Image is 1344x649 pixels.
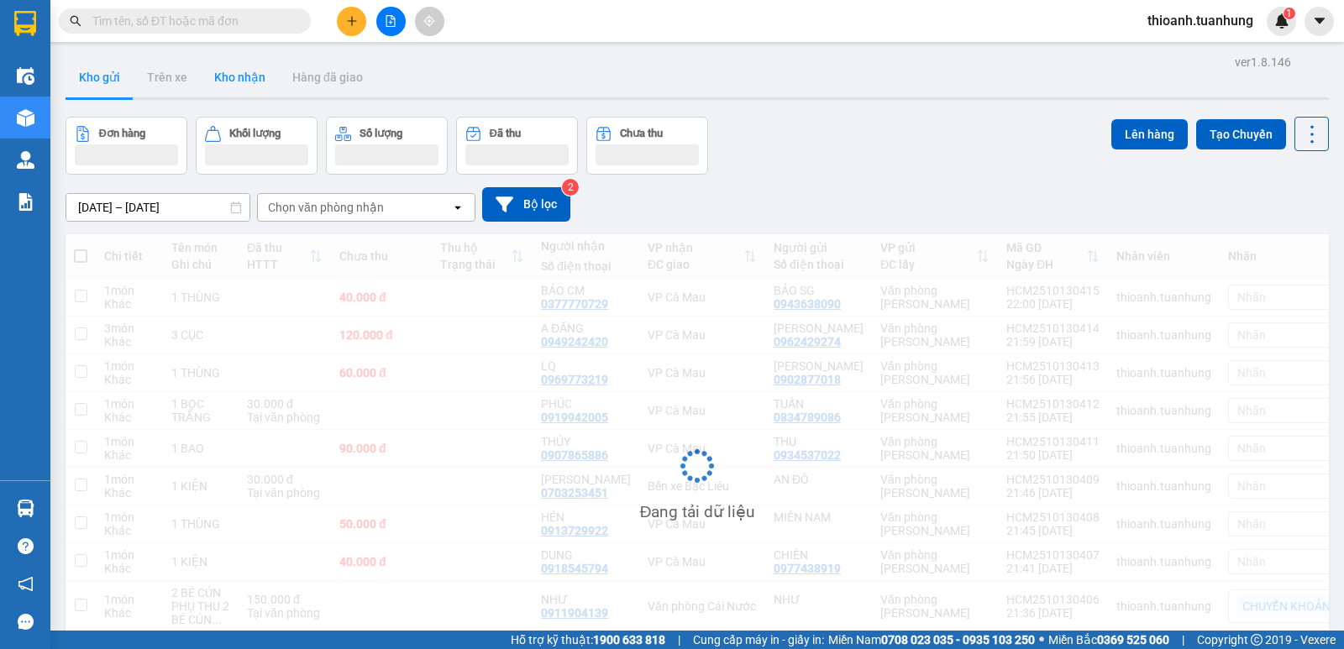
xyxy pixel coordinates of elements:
[1251,634,1263,646] span: copyright
[385,15,396,27] span: file-add
[229,128,281,139] div: Khối lượng
[1039,636,1044,643] span: ⚪️
[451,201,465,214] svg: open
[326,117,448,175] button: Số lượng
[1286,8,1292,19] span: 1
[279,57,376,97] button: Hàng đã giao
[881,633,1035,646] strong: 0708 023 035 - 0935 103 250
[17,500,34,517] img: warehouse-icon
[1284,8,1295,19] sup: 1
[482,187,570,222] button: Bộ lọc
[201,57,279,97] button: Kho nhận
[66,57,134,97] button: Kho gửi
[14,11,36,36] img: logo-vxr
[1235,53,1291,71] div: ver 1.8.146
[17,193,34,211] img: solution-icon
[18,614,34,630] span: message
[1097,633,1169,646] strong: 0369 525 060
[586,117,708,175] button: Chưa thu
[134,57,201,97] button: Trên xe
[620,128,663,139] div: Chưa thu
[511,631,665,649] span: Hỗ trợ kỹ thuật:
[1196,119,1286,149] button: Tạo Chuyến
[1312,13,1327,29] span: caret-down
[693,631,824,649] span: Cung cấp máy in - giấy in:
[678,631,680,649] span: |
[18,576,34,592] span: notification
[640,500,755,525] div: Đang tải dữ liệu
[1048,631,1169,649] span: Miền Bắc
[17,151,34,169] img: warehouse-icon
[66,117,187,175] button: Đơn hàng
[17,109,34,127] img: warehouse-icon
[346,15,358,27] span: plus
[376,7,406,36] button: file-add
[196,117,318,175] button: Khối lượng
[593,633,665,646] strong: 1900 633 818
[92,12,291,30] input: Tìm tên, số ĐT hoặc mã đơn
[70,15,81,27] span: search
[66,194,249,221] input: Select a date range.
[423,15,435,27] span: aim
[490,128,521,139] div: Đã thu
[18,538,34,554] span: question-circle
[337,7,366,36] button: plus
[1305,7,1334,36] button: caret-down
[415,7,444,36] button: aim
[1274,13,1289,29] img: icon-new-feature
[1111,119,1188,149] button: Lên hàng
[17,67,34,85] img: warehouse-icon
[828,631,1035,649] span: Miền Nam
[268,199,384,216] div: Chọn văn phòng nhận
[99,128,145,139] div: Đơn hàng
[360,128,402,139] div: Số lượng
[562,179,579,196] sup: 2
[1182,631,1184,649] span: |
[1134,10,1267,31] span: thioanh.tuanhung
[456,117,578,175] button: Đã thu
